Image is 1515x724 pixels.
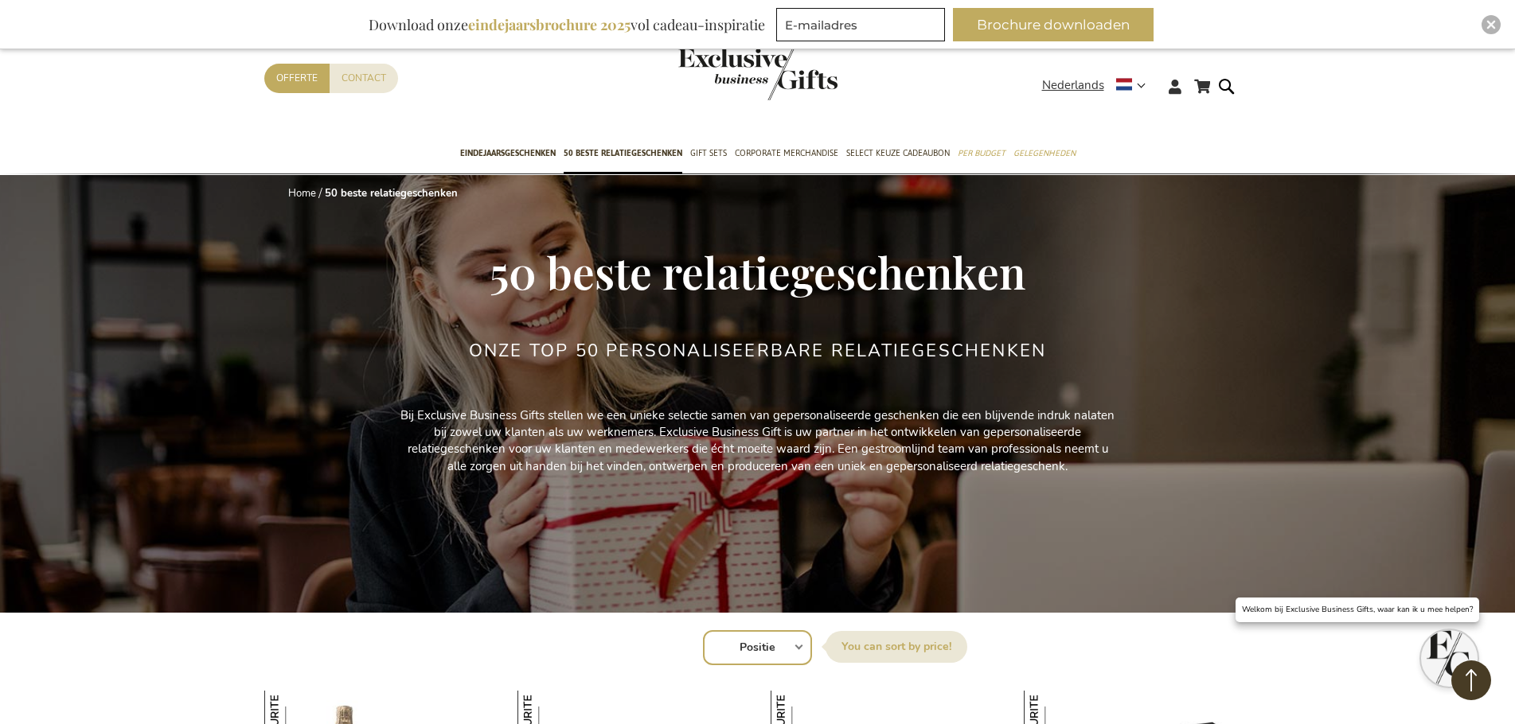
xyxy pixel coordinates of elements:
img: Close [1486,20,1496,29]
a: Offerte [264,64,330,93]
input: E-mailadres [776,8,945,41]
span: Gift Sets [690,145,727,162]
span: Select Keuze Cadeaubon [846,145,950,162]
a: store logo [678,48,758,100]
span: 50 beste relatiegeschenken [490,242,1025,301]
strong: 50 beste relatiegeschenken [325,186,458,200]
span: Per Budget [958,145,1005,162]
p: Bij Exclusive Business Gifts stellen we een unieke selectie samen van gepersonaliseerde geschenke... [400,407,1116,476]
div: Close [1482,15,1501,34]
span: Gelegenheden [1013,145,1076,162]
button: Brochure downloaden [953,8,1154,41]
a: Home [288,186,316,200]
a: Contact [330,64,398,93]
b: eindejaarsbrochure 2025 [468,15,631,34]
div: Nederlands [1042,76,1156,95]
form: marketing offers and promotions [776,8,950,46]
label: Sorteer op [826,631,967,663]
img: Exclusive Business gifts logo [678,48,838,100]
span: Nederlands [1042,76,1104,95]
h2: Onze TOP 50 Personaliseerbare Relatiegeschenken [469,341,1046,360]
div: Download onze vol cadeau-inspiratie [361,8,772,41]
span: Eindejaarsgeschenken [460,145,556,162]
span: Corporate Merchandise [735,145,838,162]
span: 50 beste relatiegeschenken [564,145,682,162]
